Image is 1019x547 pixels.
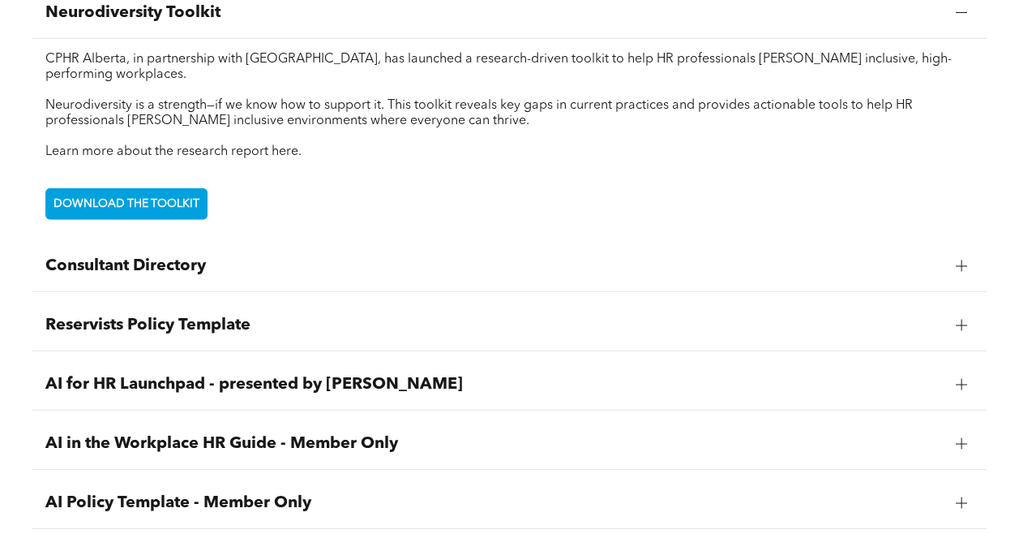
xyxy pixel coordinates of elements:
p: Learn more about the research report here. [45,144,974,160]
span: Neurodiversity Toolkit [45,3,943,23]
span: Reservists Policy Template [45,316,943,335]
span: AI Policy Template - Member Only [45,493,943,513]
span: Consultant Directory [45,256,943,276]
p: CPHR Alberta, in partnership with [GEOGRAPHIC_DATA], has launched a research-driven toolkit to he... [45,52,974,83]
p: Neurodiversity is a strength—if we know how to support it. This toolkit reveals key gaps in curre... [45,98,974,129]
a: DOWNLOAD THE TOOLKIT [45,188,208,220]
span: AI for HR Launchpad - presented by [PERSON_NAME] [45,375,943,394]
span: AI in the Workplace HR Guide - Member Only [45,434,943,454]
span: DOWNLOAD THE TOOLKIT [48,189,205,219]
